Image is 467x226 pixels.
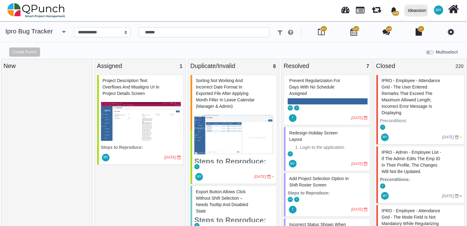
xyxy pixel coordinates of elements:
[402,0,430,21] a: Ideassion
[194,164,200,169] span: Selvarani
[380,118,462,124] p: Preconditions:
[289,198,292,201] span: MY
[196,189,248,213] span: #77227
[350,28,357,36] i: Calendar
[354,27,358,31] span: 458
[436,50,458,55] b: Multiselect
[430,0,447,20] a: MY
[164,155,176,160] i: [DATE]
[321,27,326,31] span: 461
[102,154,110,161] span: Mohammed Yakub Raza Khan A
[177,156,181,159] i: Due Date
[383,136,387,139] span: MY
[356,4,364,13] span: Projects
[383,194,387,198] span: MY
[284,61,370,70] div: Resolved
[442,194,454,198] i: [DATE]
[194,111,274,157] img: b5bd917b-530c-4bf7-9ad6-90eea2737e61.png
[408,5,426,16] div: Ideassion
[290,153,291,155] span: S
[381,192,389,200] span: Mohammed Yakub Raza Khan A
[4,61,90,70] div: New
[448,3,459,15] i: Home
[180,64,182,69] span: 1
[101,145,143,150] strong: Steps to Reproduce:
[387,27,391,31] span: 218
[288,29,293,36] i: e.g: punch or !ticket or &Type or #Status or @username or $priority or *iteration or ^additionalf...
[392,11,399,16] span: 242
[294,105,299,111] span: Selvarani
[455,64,464,69] span: 220
[292,116,293,119] span: T
[380,177,410,182] strong: Preconditions:
[190,61,277,70] div: Duplicate/Invalid
[267,175,271,179] i: Due Date
[289,160,297,168] span: Mohammed Yakub Raza Khan A
[351,116,363,120] i: [DATE]
[381,134,389,141] span: Mohammed Yakub Raza Khan A
[388,5,399,16] div: Notification
[194,157,266,165] strong: Steps to Reproduce:
[382,126,383,128] span: V
[288,197,293,202] span: Mohammed Yakub Raza Khan A
[103,78,159,96] span: #81976
[296,198,297,201] span: S
[254,175,266,179] i: [DATE]
[341,4,349,13] span: Dashboard
[416,28,422,36] i: Document Library
[194,216,266,224] strong: Steps to Reproduce:
[288,105,293,111] span: Mohammed Yakub Raza Khan A
[318,28,325,36] i: Board
[300,144,368,151] li: Login to the application.
[383,28,390,36] i: Punch Discussion
[103,156,108,159] span: MY
[455,135,459,139] i: Due Date
[294,197,299,202] span: Selvarani
[364,162,368,166] i: Due Date
[197,175,201,178] span: MY
[380,125,385,130] span: Vinusha
[272,175,274,179] i: Medium
[289,176,349,187] span: #81805
[351,162,363,166] i: [DATE]
[364,208,368,211] i: Due Date
[442,135,454,139] i: [DATE]
[455,194,459,198] i: Due Date
[364,116,368,120] i: Due Date
[380,183,385,189] span: Vinusha
[420,27,423,31] span: 20
[289,114,297,122] span: Thalha
[351,207,363,212] i: [DATE]
[460,194,462,198] i: High
[196,166,198,168] span: S
[7,1,65,20] img: qpunch-sp.fa6292f.png
[296,107,297,109] span: S
[289,130,338,142] span: #81786
[195,173,203,181] span: Mohammed Yakub Raza Khan A
[289,107,292,109] span: MY
[290,162,295,165] span: MY
[436,8,441,12] span: MY
[434,6,443,15] span: Mohammed Yakub Raza Khan A
[288,190,330,195] strong: Steps to Reproduce:
[390,7,397,13] svg: bell fill
[9,47,40,57] button: Create Punch
[288,151,293,156] span: Selvarani
[387,0,402,20] a: bell fill242
[460,135,462,139] i: Medium
[101,98,181,144] img: ebb94a96-80f1-4b66-aa69-4ac7e15662a8.png
[382,78,440,115] span: #61256
[196,78,255,109] span: #74372
[366,64,369,69] span: 7
[372,3,381,13] span: Iteration
[382,185,383,187] span: V
[376,61,465,70] div: Closed
[382,150,441,174] span: #60866
[289,206,297,213] span: Thalha
[292,208,293,211] span: T
[97,61,183,70] div: Assigned
[289,78,340,96] span: #81686
[273,64,276,69] span: 8
[6,28,53,35] a: ipro Bug Tracker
